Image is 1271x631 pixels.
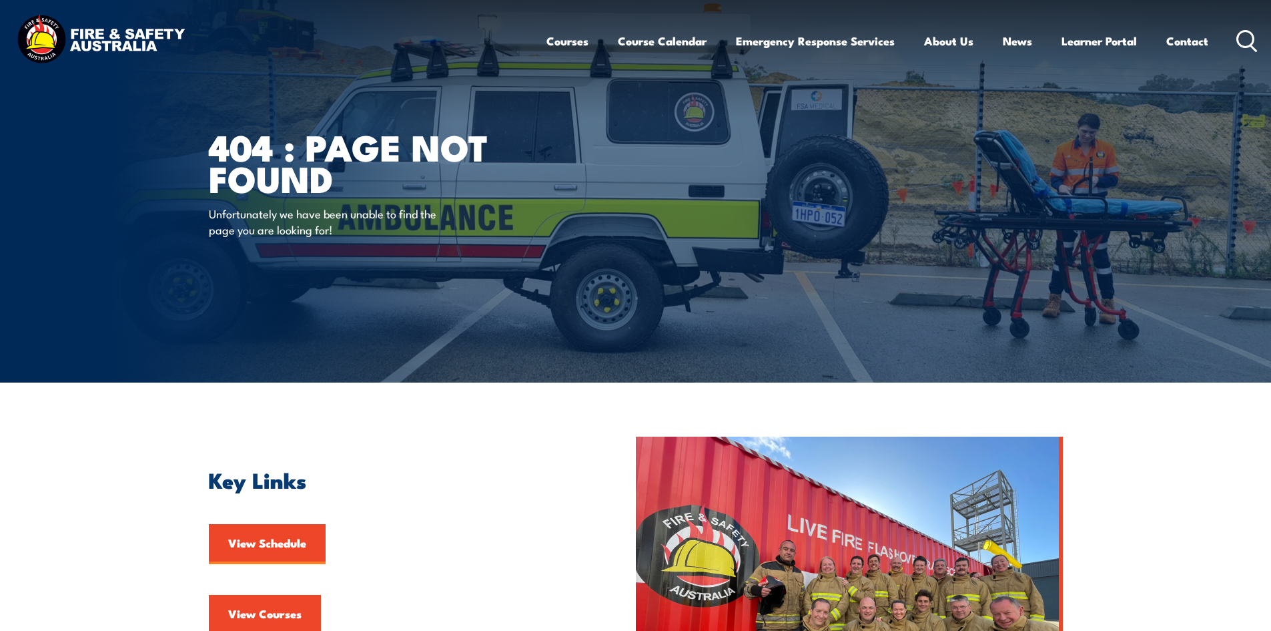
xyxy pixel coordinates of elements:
a: Emergency Response Services [736,23,895,59]
a: About Us [924,23,973,59]
h2: Key Links [209,470,574,489]
a: Contact [1166,23,1208,59]
a: Courses [546,23,588,59]
a: Course Calendar [618,23,707,59]
a: Learner Portal [1062,23,1137,59]
a: View Schedule [209,524,326,564]
a: News [1003,23,1032,59]
h1: 404 : Page Not Found [209,131,538,193]
p: Unfortunately we have been unable to find the page you are looking for! [209,206,452,237]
